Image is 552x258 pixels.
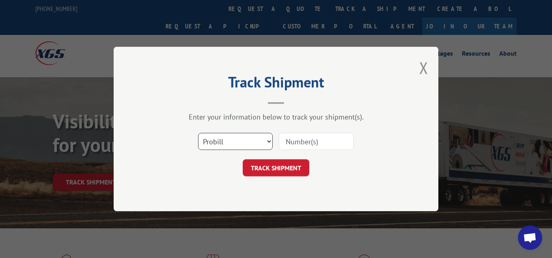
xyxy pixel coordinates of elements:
div: Enter your information below to track your shipment(s). [154,112,398,121]
div: Open chat [518,225,542,250]
button: TRACK SHIPMENT [243,159,309,176]
input: Number(s) [279,133,354,150]
button: Close modal [419,57,428,78]
h2: Track Shipment [154,76,398,92]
